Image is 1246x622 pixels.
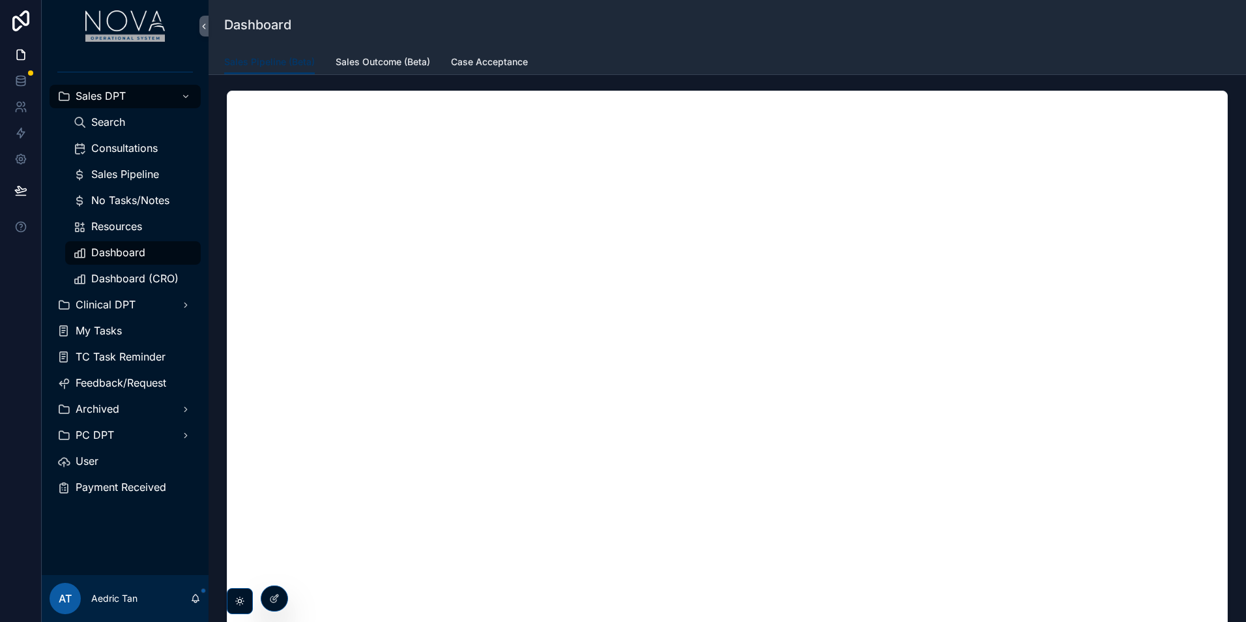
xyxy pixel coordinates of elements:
[76,350,166,364] span: TC Task Reminder
[76,481,166,494] span: Payment Received
[50,85,201,108] a: Sales DPT
[91,168,159,181] span: Sales Pipeline
[76,89,126,103] span: Sales DPT
[91,272,179,286] span: Dashboard (CRO)
[50,319,201,343] a: My Tasks
[91,115,125,129] span: Search
[59,591,72,606] span: AT
[50,424,201,447] a: PC DPT
[65,163,201,186] a: Sales Pipeline
[91,220,142,233] span: Resources
[76,428,114,442] span: PC DPT
[76,376,166,390] span: Feedback/Request
[50,398,201,421] a: Archived
[336,50,430,76] a: Sales Outcome (Beta)
[451,55,528,68] span: Case Acceptance
[65,137,201,160] a: Consultations
[91,246,145,259] span: Dashboard
[65,267,201,291] a: Dashboard (CRO)
[224,50,315,75] a: Sales Pipeline (Beta)
[50,346,201,369] a: TC Task Reminder
[50,476,201,499] a: Payment Received
[50,293,201,317] a: Clinical DPT
[336,55,430,68] span: Sales Outcome (Beta)
[85,10,166,42] img: App logo
[65,241,201,265] a: Dashboard
[65,189,201,213] a: No Tasks/Notes
[451,50,528,76] a: Case Acceptance
[65,215,201,239] a: Resources
[65,111,201,134] a: Search
[42,52,209,516] div: scrollable content
[50,450,201,473] a: User
[76,298,136,312] span: Clinical DPT
[224,55,315,68] span: Sales Pipeline (Beta)
[76,324,122,338] span: My Tasks
[91,141,158,155] span: Consultations
[50,372,201,395] a: Feedback/Request
[91,592,138,605] p: Aedric Tan
[76,402,119,416] span: Archived
[224,16,291,34] h1: Dashboard
[91,194,169,207] span: No Tasks/Notes
[76,454,98,468] span: User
